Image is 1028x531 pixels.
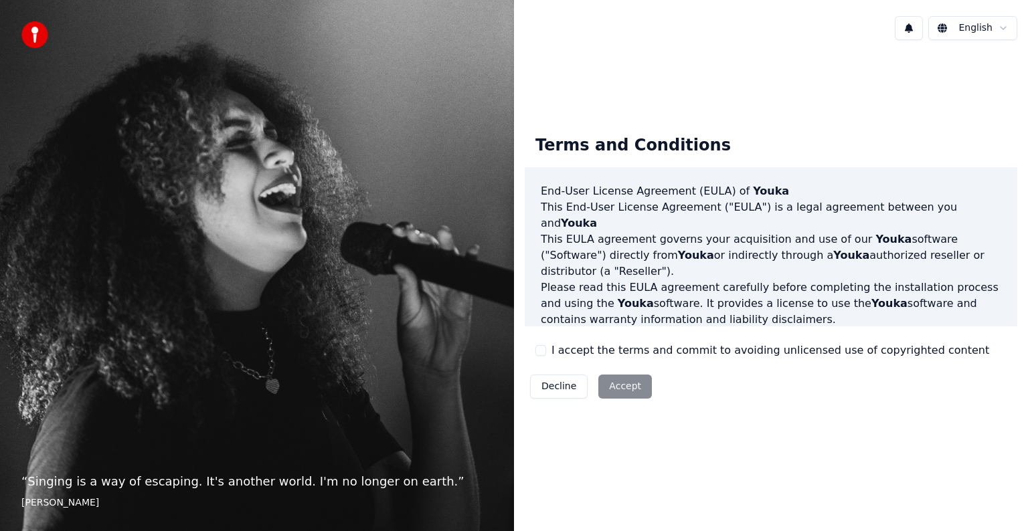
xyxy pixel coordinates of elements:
p: “ Singing is a way of escaping. It's another world. I'm no longer on earth. ” [21,472,493,491]
h3: End-User License Agreement (EULA) of [541,183,1001,199]
button: Decline [530,375,588,399]
p: Please read this EULA agreement carefully before completing the installation process and using th... [541,280,1001,328]
p: This EULA agreement governs your acquisition and use of our software ("Software") directly from o... [541,231,1001,280]
span: Youka [875,233,912,245]
img: youka [21,21,48,48]
span: Youka [833,249,869,261]
footer: [PERSON_NAME] [21,496,493,510]
span: Youka [753,185,789,197]
div: Terms and Conditions [525,124,742,167]
span: Youka [561,217,597,229]
span: Youka [871,297,908,310]
p: This End-User License Agreement ("EULA") is a legal agreement between you and [541,199,1001,231]
label: I accept the terms and commit to avoiding unlicensed use of copyrighted content [551,342,989,358]
span: Youka [678,249,714,261]
span: Youka [618,297,654,310]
